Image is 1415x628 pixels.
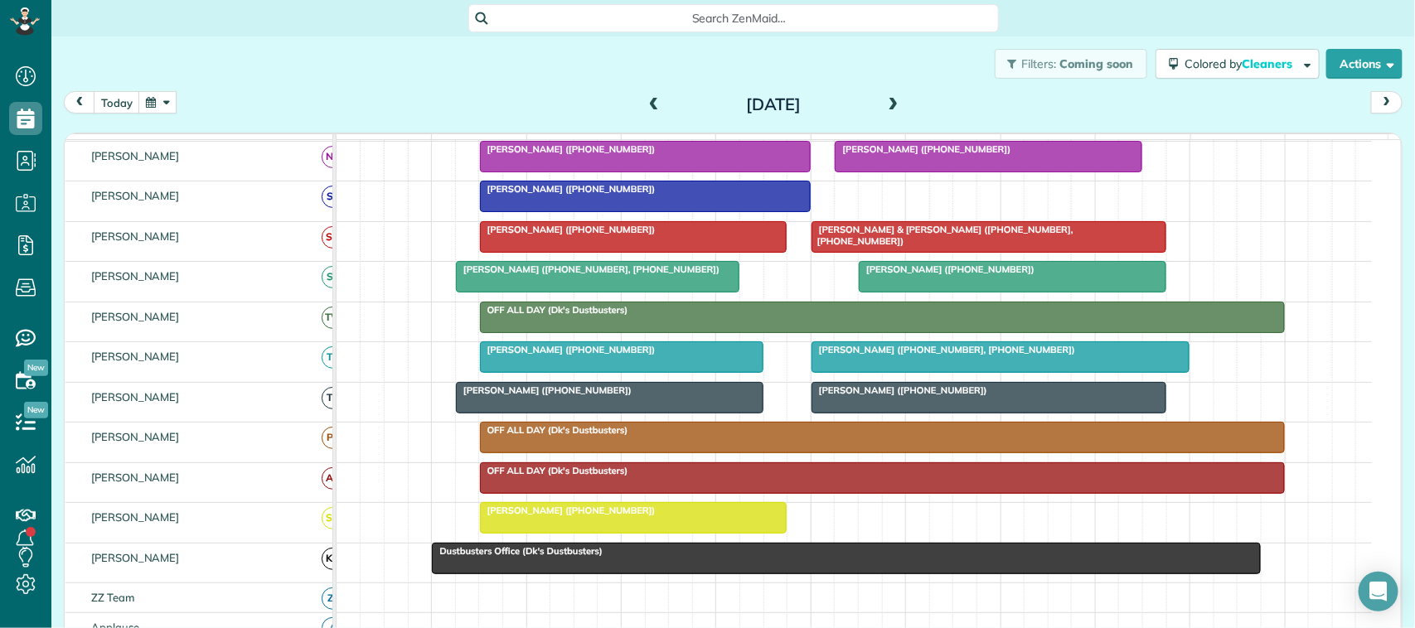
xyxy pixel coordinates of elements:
span: [PERSON_NAME] ([PHONE_NUMBER]) [479,505,657,516]
span: [PERSON_NAME] [88,471,183,484]
span: New [24,360,48,376]
span: ZT [322,587,344,610]
span: [PERSON_NAME] ([PHONE_NUMBER]) [834,143,1011,155]
button: prev [64,91,95,114]
span: KN [322,548,344,570]
span: [PERSON_NAME] [88,189,183,202]
span: 9am [527,138,558,151]
span: [PERSON_NAME] ([PHONE_NUMBER]) [455,384,632,396]
button: next [1371,91,1403,114]
span: 7am [337,138,367,151]
span: 5pm [1286,138,1315,151]
span: [PERSON_NAME] [88,551,183,564]
button: today [94,91,140,114]
span: Filters: [1022,56,1057,71]
span: Coming soon [1059,56,1134,71]
span: New [24,402,48,418]
span: [PERSON_NAME] [88,390,183,403]
span: 8am [432,138,463,151]
span: NN [322,146,344,168]
span: 2pm [1001,138,1030,151]
span: [PERSON_NAME] [88,149,183,162]
span: 3pm [1096,138,1125,151]
span: 1pm [906,138,935,151]
span: AK [322,467,344,490]
span: [PERSON_NAME] [88,430,183,443]
span: SB [322,186,344,208]
span: TD [322,387,344,409]
span: 11am [716,138,754,151]
span: SH [322,507,344,529]
span: OFF ALL DAY (Dk's Dustbusters) [479,424,629,436]
span: [PERSON_NAME] [88,269,183,283]
span: Colored by [1185,56,1298,71]
span: [PERSON_NAME] ([PHONE_NUMBER]) [479,183,657,195]
span: SM [322,226,344,249]
span: 4pm [1191,138,1220,151]
span: OFF ALL DAY (Dk's Dustbusters) [479,465,629,476]
span: [PERSON_NAME] [88,350,183,363]
span: TP [322,346,344,369]
span: [PERSON_NAME] ([PHONE_NUMBER]) [858,263,1035,275]
span: [PERSON_NAME] & [PERSON_NAME] ([PHONE_NUMBER], [PHONE_NUMBER]) [811,224,1073,247]
span: ZZ Team [88,591,138,604]
span: [PERSON_NAME] ([PHONE_NUMBER]) [479,143,657,155]
span: OFF ALL DAY (Dk's Dustbusters) [479,304,629,316]
span: [PERSON_NAME] ([PHONE_NUMBER]) [811,384,988,396]
button: Actions [1326,49,1403,79]
span: PB [322,427,344,449]
span: [PERSON_NAME] ([PHONE_NUMBER], [PHONE_NUMBER]) [455,263,720,275]
span: Dustbusters Office (Dk's Dustbusters) [431,545,603,557]
span: TW [322,307,344,329]
span: SP [322,266,344,288]
span: [PERSON_NAME] ([PHONE_NUMBER]) [479,224,657,235]
span: [PERSON_NAME] ([PHONE_NUMBER], [PHONE_NUMBER]) [811,344,1076,355]
span: [PERSON_NAME] ([PHONE_NUMBER]) [479,344,657,355]
button: Colored byCleaners [1156,49,1320,79]
span: 10am [622,138,659,151]
span: Cleaners [1242,56,1295,71]
span: [PERSON_NAME] [88,229,183,243]
span: [PERSON_NAME] [88,310,183,323]
span: 12pm [812,138,847,151]
h2: [DATE] [670,95,877,114]
span: [PERSON_NAME] [88,510,183,524]
div: Open Intercom Messenger [1359,572,1398,611]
